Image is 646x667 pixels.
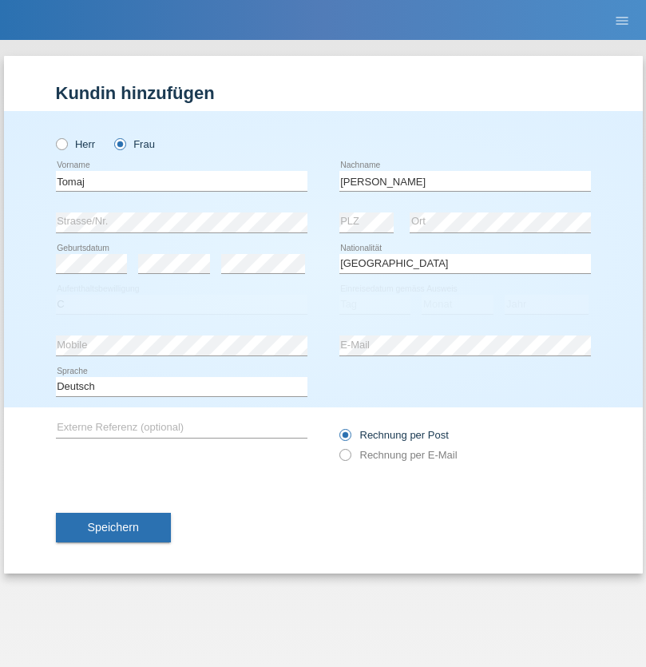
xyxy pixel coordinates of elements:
input: Rechnung per Post [339,429,350,449]
i: menu [614,13,630,29]
a: menu [606,15,638,25]
span: Speichern [88,521,139,534]
input: Herr [56,138,66,149]
label: Herr [56,138,96,150]
input: Frau [114,138,125,149]
label: Frau [114,138,155,150]
label: Rechnung per E-Mail [339,449,458,461]
h1: Kundin hinzufügen [56,83,591,103]
button: Speichern [56,513,171,543]
input: Rechnung per E-Mail [339,449,350,469]
label: Rechnung per Post [339,429,449,441]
